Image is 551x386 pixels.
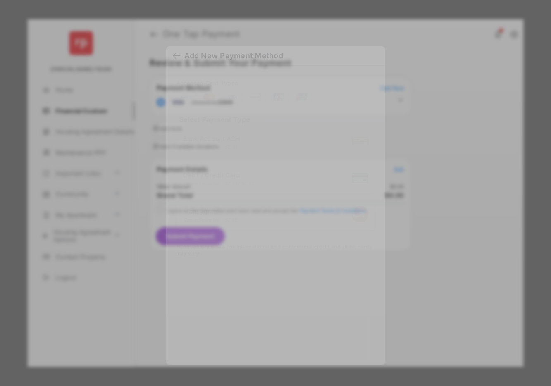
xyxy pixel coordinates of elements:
[176,115,375,123] h4: Select Payment Type
[183,207,237,215] span: Moneygram
[183,144,240,150] div: Convenience fee - $0.01
[183,181,255,186] div: Convenience fee - $2.01 / $0.03
[183,135,240,143] span: Bank Account ACH
[183,171,255,179] span: Debit / Credit Card
[183,217,237,223] div: Convenience fee - $7.99
[184,51,283,60] div: Add New Payment Method
[176,79,241,86] span: Accepted Card Types
[176,243,375,258] div: * Convenience fee for international and commercial credit and debit cards may vary.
